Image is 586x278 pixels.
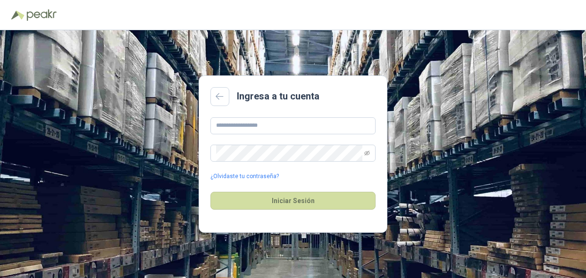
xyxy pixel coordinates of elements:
span: eye-invisible [364,150,370,156]
h2: Ingresa a tu cuenta [237,89,319,104]
button: Iniciar Sesión [210,192,376,210]
img: Peakr [26,9,57,21]
a: ¿Olvidaste tu contraseña? [210,172,279,181]
img: Logo [11,10,25,20]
